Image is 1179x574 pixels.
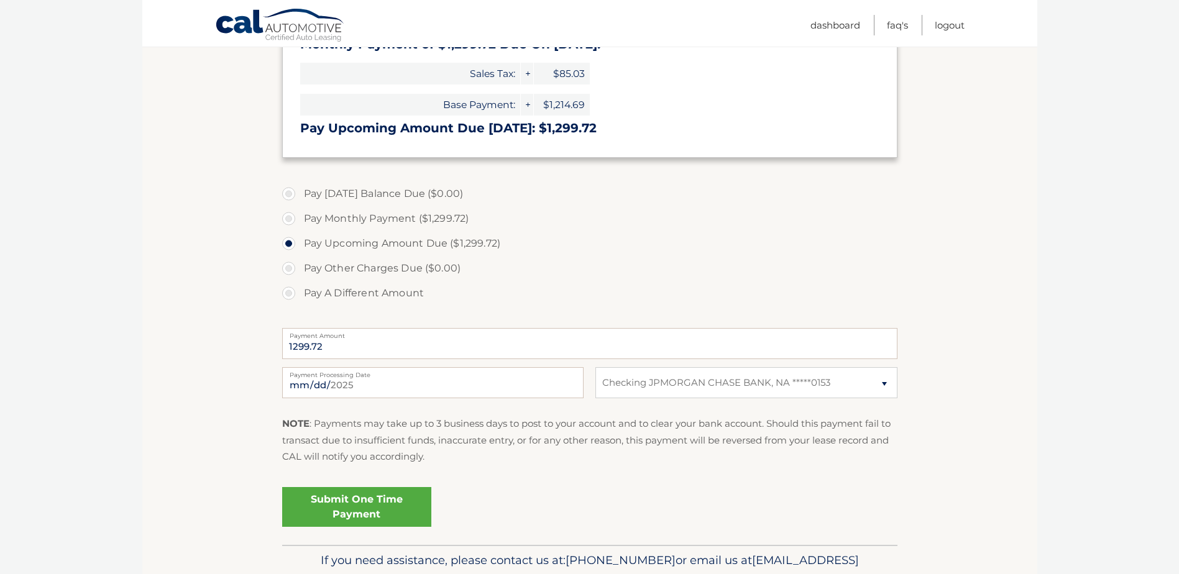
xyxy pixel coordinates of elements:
[810,15,860,35] a: Dashboard
[282,231,897,256] label: Pay Upcoming Amount Due ($1,299.72)
[566,553,676,567] span: [PHONE_NUMBER]
[521,63,533,84] span: +
[215,8,346,44] a: Cal Automotive
[282,417,310,429] strong: NOTE
[300,63,520,84] span: Sales Tax:
[300,94,520,116] span: Base Payment:
[282,487,431,527] a: Submit One Time Payment
[282,367,584,398] input: Payment Date
[282,416,897,465] p: : Payments may take up to 3 business days to post to your account and to clear your bank account....
[282,206,897,231] label: Pay Monthly Payment ($1,299.72)
[534,63,590,84] span: $85.03
[282,367,584,377] label: Payment Processing Date
[300,121,879,136] h3: Pay Upcoming Amount Due [DATE]: $1,299.72
[282,256,897,281] label: Pay Other Charges Due ($0.00)
[282,181,897,206] label: Pay [DATE] Balance Due ($0.00)
[534,94,590,116] span: $1,214.69
[282,281,897,306] label: Pay A Different Amount
[887,15,908,35] a: FAQ's
[282,328,897,338] label: Payment Amount
[521,94,533,116] span: +
[282,328,897,359] input: Payment Amount
[935,15,965,35] a: Logout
